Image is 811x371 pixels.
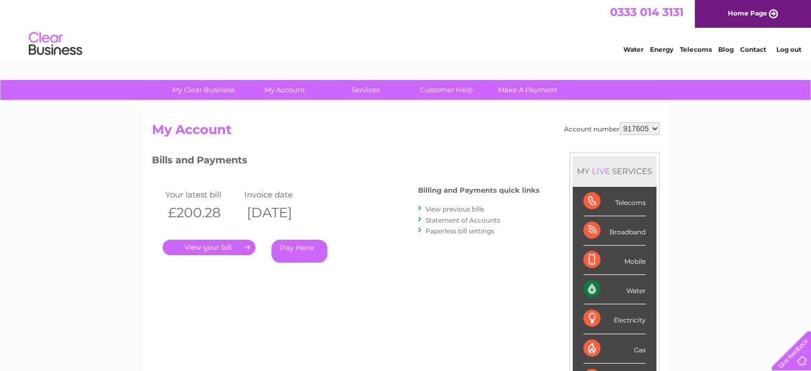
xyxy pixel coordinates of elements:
td: Invoice date [242,187,321,202]
div: MY SERVICES [573,156,656,186]
a: Energy [650,45,673,53]
a: Blog [718,45,734,53]
th: [DATE] [242,202,321,224]
a: Paperless bill settings [425,227,494,235]
a: Telecoms [680,45,712,53]
div: Account number [564,122,660,135]
a: My Clear Business [159,80,247,100]
td: Your latest bill [163,187,242,202]
a: Make A Payment [484,80,572,100]
a: 0333 014 3131 [610,5,684,19]
th: £200.28 [163,202,242,224]
div: Telecoms [583,187,646,216]
div: Mobile [583,246,646,275]
a: View previous bills [425,205,484,213]
a: Customer Help [403,80,491,100]
img: logo.png [28,28,83,60]
h4: Billing and Payments quick links [418,186,540,194]
a: My Account [240,80,328,100]
h3: Bills and Payments [152,153,540,171]
div: Water [583,275,646,304]
a: Log out [776,45,801,53]
div: Electricity [583,304,646,334]
a: Water [623,45,644,53]
a: Pay Here [271,240,327,263]
a: Statement of Accounts [425,216,500,224]
div: Gas [583,334,646,364]
a: . [163,240,255,255]
div: Broadband [583,216,646,246]
a: Contact [740,45,766,53]
a: Services [322,80,409,100]
div: LIVE [590,166,612,176]
div: Clear Business is a trading name of Verastar Limited (registered in [GEOGRAPHIC_DATA] No. 3667643... [154,6,658,52]
h2: My Account [152,122,660,143]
